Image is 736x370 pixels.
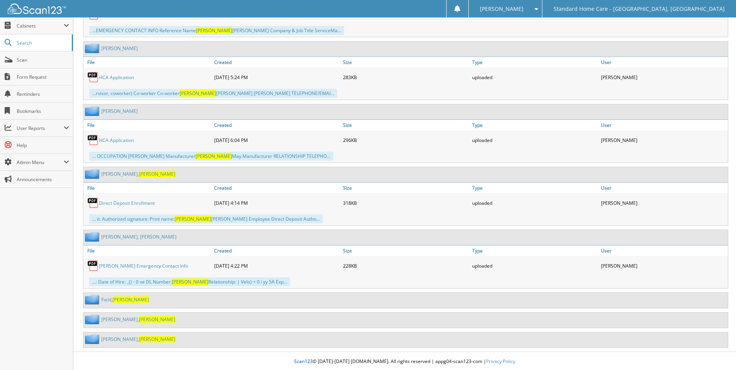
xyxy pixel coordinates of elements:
a: HCA Application [99,137,134,144]
a: [PERSON_NAME], [PERSON_NAME] [101,233,177,240]
div: [DATE] 4:14 PM [212,195,341,211]
a: Size [341,120,470,130]
span: [PERSON_NAME] [196,27,232,34]
div: [PERSON_NAME] [599,69,728,85]
img: scan123-logo-white.svg [8,3,66,14]
a: File [83,183,212,193]
a: Size [341,57,470,67]
img: PDF.png [87,71,99,83]
a: Size [341,246,470,256]
div: ...rvisor, coworker) Co-worker Co-worker [PERSON_NAME] [PERSON_NAME] TELEPHONE/EMAI... [89,89,337,98]
span: [PERSON_NAME] [175,216,211,222]
span: [PERSON_NAME] [113,296,149,303]
img: folder2.png [85,315,101,324]
div: uploaded [470,69,599,85]
img: PDF.png [87,260,99,271]
span: [PERSON_NAME] [180,90,216,97]
img: folder2.png [85,295,101,304]
img: PDF.png [87,197,99,209]
div: ... it. Authorized signature: Print name: [PERSON_NAME] Employee Direct Deposit Autho... [89,214,323,223]
img: folder2.png [85,43,101,53]
img: folder2.png [85,169,101,179]
iframe: Chat Widget [697,333,736,370]
a: [PERSON_NAME] [101,45,138,52]
div: uploaded [470,195,599,211]
a: User [599,183,728,193]
a: File [83,57,212,67]
span: Form Request [17,74,69,80]
span: Scan [17,57,69,63]
span: [PERSON_NAME] [172,278,208,285]
div: [PERSON_NAME] [599,258,728,273]
div: 296KB [341,132,470,148]
div: uploaded [470,258,599,273]
img: PDF.png [87,134,99,146]
span: Announcements [17,176,69,183]
a: Created [212,57,341,67]
span: Admin Menu [17,159,64,166]
span: Scan123 [294,358,313,365]
img: folder2.png [85,334,101,344]
span: Bookmarks [17,108,69,114]
a: Created [212,120,341,130]
a: [PERSON_NAME],[PERSON_NAME] [101,316,175,323]
span: Reminders [17,91,69,97]
a: Type [470,246,599,256]
div: ...: Date of Hire: _() - 0 ve DL Number: Relationship: | Velo) + 0 i yy 5A Exp... [89,277,290,286]
div: [DATE] 4:22 PM [212,258,341,273]
a: Direct Deposit Enrollment [99,200,155,206]
img: folder2.png [85,106,101,116]
a: Type [470,120,599,130]
a: HCA Application [99,74,134,81]
div: ...EMERGENCY CONTACT INFO Reference Name [PERSON_NAME] Company & Job Title ServiceMa... [89,26,344,35]
div: 228KB [341,258,470,273]
span: [PERSON_NAME] [139,316,175,323]
div: [DATE] 5:24 PM [212,69,341,85]
a: File [83,120,212,130]
div: [DATE] 6:04 PM [212,132,341,148]
a: User [599,57,728,67]
span: Standard Home Care - [GEOGRAPHIC_DATA], [GEOGRAPHIC_DATA] [554,7,725,11]
a: [PERSON_NAME],[PERSON_NAME] [101,171,175,177]
span: [PERSON_NAME] [196,153,232,159]
div: uploaded [470,132,599,148]
img: folder2.png [85,232,101,242]
span: [PERSON_NAME] [139,171,175,177]
span: [PERSON_NAME] [480,7,523,11]
a: Created [212,246,341,256]
span: User Reports [17,125,64,131]
div: ... OCCUPATION [PERSON_NAME] Manufacturer May Manufacturer RELATIONSHIP TELEPHO... [89,152,333,161]
a: Size [341,183,470,193]
a: File [83,246,212,256]
div: [PERSON_NAME] [599,132,728,148]
div: 283KB [341,69,470,85]
span: Search [17,40,68,46]
a: [PERSON_NAME] [101,108,138,114]
div: 318KB [341,195,470,211]
div: [PERSON_NAME] [599,195,728,211]
span: Cabinets [17,22,64,29]
span: [PERSON_NAME] [139,336,175,342]
a: Type [470,183,599,193]
a: Type [470,57,599,67]
a: Created [212,183,341,193]
a: User [599,120,728,130]
a: Field,[PERSON_NAME] [101,296,149,303]
a: [PERSON_NAME],[PERSON_NAME] [101,336,175,342]
span: Help [17,142,69,149]
a: User [599,246,728,256]
a: [PERSON_NAME] Emergency Contact Info [99,263,188,269]
a: Privacy Policy [486,358,515,365]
